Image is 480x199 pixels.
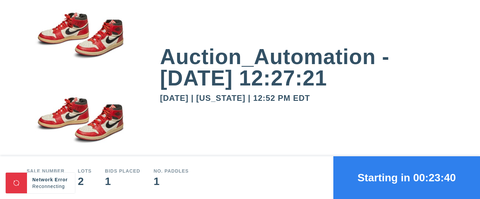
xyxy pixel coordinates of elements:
span: . [68,184,70,189]
div: 2 [78,176,92,187]
span: . [65,184,67,189]
button: Starting in 00:23:40 [333,156,480,199]
div: Bids Placed [105,169,140,173]
img: small [27,5,133,90]
div: Network Error [32,176,70,183]
div: No. Paddles [154,169,189,173]
div: Lots [78,169,92,173]
img: small [27,90,133,175]
div: Auction_Automation - [DATE] 12:27:21 [160,46,453,89]
div: 1 [105,176,140,187]
div: 1 [154,176,189,187]
div: [DATE] | [US_STATE] | 12:52 PM EDT [160,94,453,102]
div: Sale number [27,169,65,173]
div: Reconnecting [32,183,70,190]
span: . [66,184,68,189]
